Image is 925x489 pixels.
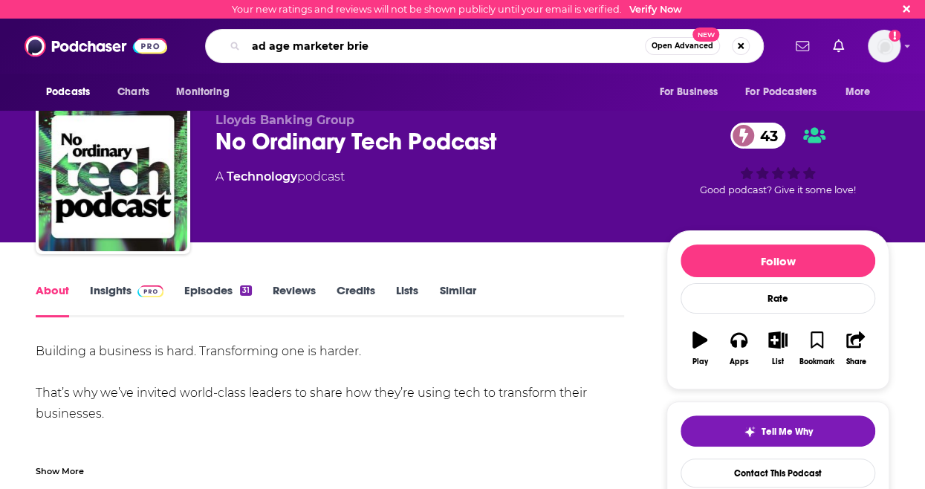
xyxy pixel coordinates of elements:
a: Similar [439,283,476,317]
a: InsightsPodchaser Pro [90,283,163,317]
img: Podchaser Pro [137,285,163,297]
input: Search podcasts, credits, & more... [246,34,645,58]
button: open menu [36,78,109,106]
a: Contact This Podcast [681,459,875,488]
span: 43 [745,123,785,149]
button: Play [681,322,719,375]
span: Charts [117,82,149,103]
button: Show profile menu [868,30,900,62]
a: 43 [730,123,785,149]
button: Apps [719,322,758,375]
a: Show notifications dropdown [790,33,815,59]
div: Apps [730,357,749,366]
a: Show notifications dropdown [827,33,850,59]
span: Monitoring [176,82,229,103]
a: Reviews [273,283,316,317]
button: open menu [835,78,889,106]
a: Episodes31 [184,283,252,317]
span: Open Advanced [652,42,713,50]
button: Bookmark [797,322,836,375]
svg: Email not verified [889,30,900,42]
span: Logged in as atenbroek [868,30,900,62]
div: 43Good podcast? Give it some love! [666,113,889,205]
div: Search podcasts, credits, & more... [205,29,764,63]
a: Charts [108,78,158,106]
a: Credits [337,283,375,317]
a: About [36,283,69,317]
button: List [759,322,797,375]
div: Rate [681,283,875,314]
span: Lloyds Banking Group [215,113,354,127]
button: open menu [166,78,248,106]
img: No Ordinary Tech Podcast [39,103,187,251]
img: tell me why sparkle [744,426,756,438]
div: A podcast [215,168,345,186]
img: User Profile [868,30,900,62]
button: Open AdvancedNew [645,37,720,55]
img: Podchaser - Follow, Share and Rate Podcasts [25,32,167,60]
button: Follow [681,244,875,277]
button: open menu [649,78,736,106]
span: New [692,27,719,42]
div: Your new ratings and reviews will not be shown publicly until your email is verified. [232,4,682,15]
div: Share [846,357,866,366]
button: open menu [736,78,838,106]
div: Bookmark [799,357,834,366]
div: Play [692,357,708,366]
button: tell me why sparkleTell Me Why [681,415,875,447]
div: 31 [240,285,252,296]
span: More [846,82,871,103]
span: Good podcast? Give it some love! [700,184,856,195]
span: Tell Me Why [762,426,813,438]
div: List [772,357,784,366]
a: Lists [396,283,418,317]
span: Podcasts [46,82,90,103]
span: For Podcasters [745,82,817,103]
button: Share [837,322,875,375]
span: For Business [659,82,718,103]
a: Technology [227,169,297,184]
a: Verify Now [629,4,682,15]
